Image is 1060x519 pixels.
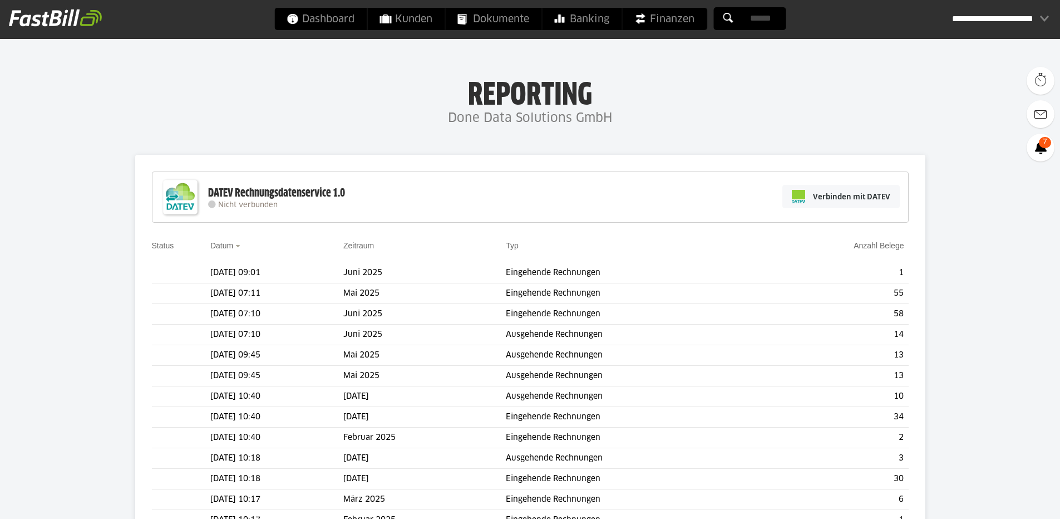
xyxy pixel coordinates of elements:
[974,486,1049,513] iframe: Öffnet ein Widget, in dem Sie weitere Informationen finden
[506,366,763,386] td: Ausgehende Rechnungen
[506,241,519,250] a: Typ
[506,448,763,469] td: Ausgehende Rechnungen
[210,366,343,386] td: [DATE] 09:45
[763,448,908,469] td: 3
[506,263,763,283] td: Eingehende Rechnungen
[1039,137,1051,148] span: 7
[506,407,763,428] td: Eingehende Rechnungen
[622,8,707,30] a: Finanzen
[210,428,343,448] td: [DATE] 10:40
[763,469,908,489] td: 30
[343,304,506,325] td: Juni 2025
[152,241,174,250] a: Status
[506,469,763,489] td: Eingehende Rechnungen
[457,8,529,30] span: Dokumente
[343,469,506,489] td: [DATE]
[343,448,506,469] td: [DATE]
[763,263,908,283] td: 1
[763,345,908,366] td: 13
[506,325,763,345] td: Ausgehende Rechnungen
[343,407,506,428] td: [DATE]
[287,8,354,30] span: Dashboard
[542,8,622,30] a: Banking
[1027,134,1054,161] a: 7
[343,325,506,345] td: Juni 2025
[763,283,908,304] td: 55
[343,263,506,283] td: Juni 2025
[210,283,343,304] td: [DATE] 07:11
[445,8,541,30] a: Dokumente
[506,304,763,325] td: Eingehende Rechnungen
[210,386,343,407] td: [DATE] 10:40
[210,325,343,345] td: [DATE] 07:10
[208,186,345,200] div: DATEV Rechnungsdatenservice 1.0
[782,185,900,208] a: Verbinden mit DATEV
[763,304,908,325] td: 58
[506,489,763,510] td: Eingehende Rechnungen
[9,9,102,27] img: fastbill_logo_white.png
[343,241,374,250] a: Zeitraum
[210,345,343,366] td: [DATE] 09:45
[235,245,243,247] img: sort_desc.gif
[343,366,506,386] td: Mai 2025
[218,202,278,209] span: Nicht verbunden
[763,428,908,448] td: 2
[506,283,763,304] td: Eingehende Rechnungen
[763,489,908,510] td: 6
[343,345,506,366] td: Mai 2025
[634,8,694,30] span: Finanzen
[763,407,908,428] td: 34
[210,469,343,489] td: [DATE] 10:18
[343,386,506,407] td: [DATE]
[813,191,890,202] span: Verbinden mit DATEV
[210,263,343,283] td: [DATE] 09:01
[343,489,506,510] td: März 2025
[763,386,908,407] td: 10
[158,175,203,219] img: DATEV-Datenservice Logo
[343,283,506,304] td: Mai 2025
[210,407,343,428] td: [DATE] 10:40
[274,8,367,30] a: Dashboard
[379,8,432,30] span: Kunden
[506,386,763,407] td: Ausgehende Rechnungen
[763,325,908,345] td: 14
[210,448,343,469] td: [DATE] 10:18
[210,241,233,250] a: Datum
[210,304,343,325] td: [DATE] 07:10
[763,366,908,386] td: 13
[506,345,763,366] td: Ausgehende Rechnungen
[554,8,609,30] span: Banking
[343,428,506,448] td: Februar 2025
[506,428,763,448] td: Eingehende Rechnungen
[792,190,805,203] img: pi-datev-logo-farbig-24.svg
[367,8,445,30] a: Kunden
[111,79,949,107] h1: Reporting
[210,489,343,510] td: [DATE] 10:17
[854,241,904,250] a: Anzahl Belege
